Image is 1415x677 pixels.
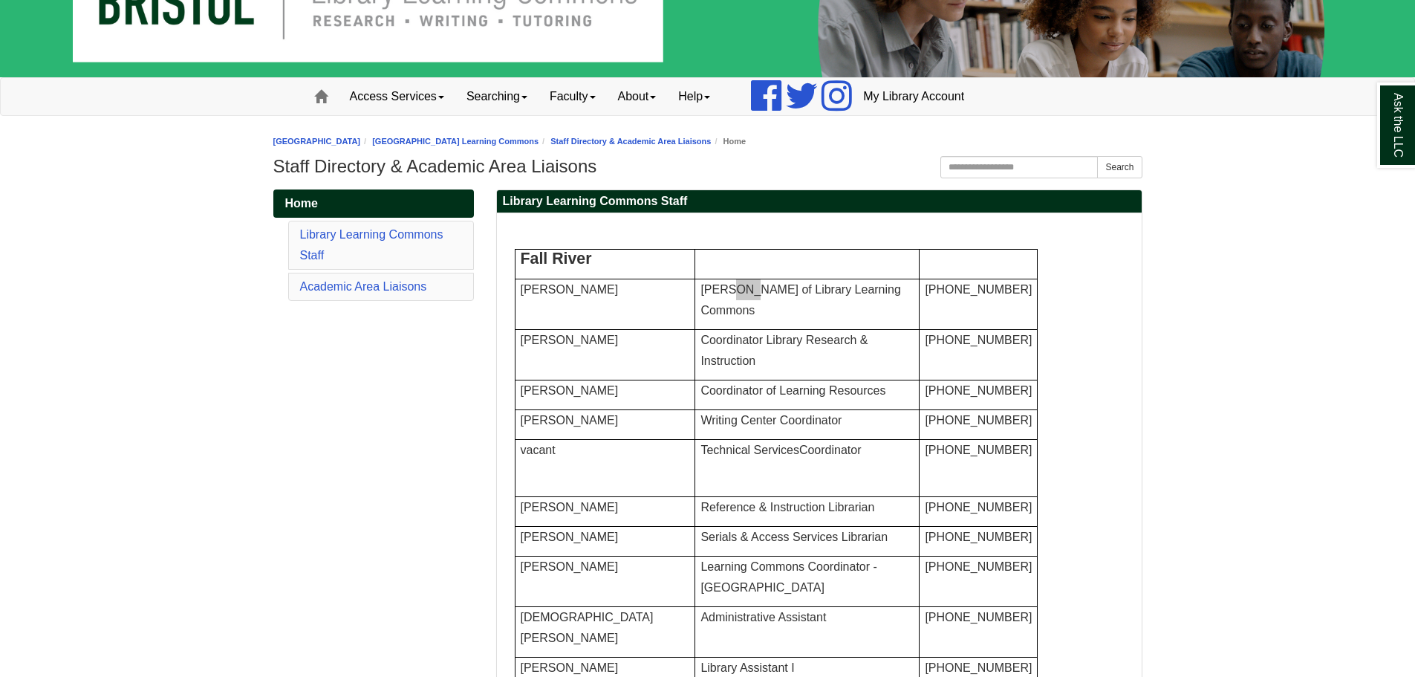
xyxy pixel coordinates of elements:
div: Guide Pages [273,190,474,304]
a: Access Services [339,78,455,115]
span: [PERSON_NAME] [521,661,619,674]
a: [GEOGRAPHIC_DATA] [273,137,361,146]
font: [PERSON_NAME] [521,283,619,296]
span: [PERSON_NAME] [521,531,619,543]
a: Academic Area Liaisons [300,280,427,293]
span: [PHONE_NUMBER] [925,560,1032,573]
span: vacant [521,444,556,456]
span: Writing Center Coordinator [700,414,842,427]
span: Coordinator Library Research & Instruction [700,334,868,367]
span: [PHONE_NUMBER] [925,661,1032,674]
span: Learning Commons Coordinator - [GEOGRAPHIC_DATA] [700,560,876,594]
span: [PHONE_NUMBER] [925,531,1032,543]
a: Help [667,78,721,115]
span: [PERSON_NAME] [521,414,619,427]
span: Serials & Access Services Librarian [700,531,888,543]
a: Faculty [539,78,607,115]
a: About [607,78,668,115]
a: [GEOGRAPHIC_DATA] Learning Commons [372,137,539,146]
nav: breadcrumb [273,135,1142,149]
span: [PHONE_NUMBER] [925,384,1032,397]
a: Searching [455,78,539,115]
span: [PHONE_NUMBER] [925,414,1032,427]
span: [PHONE_NUMBER] [925,283,1032,296]
span: [PHONE_NUMBER] [925,611,1032,623]
span: [PERSON_NAME] [521,334,619,346]
span: Technical Services [700,444,861,456]
a: Staff Directory & Academic Area Liaisons [550,137,711,146]
span: Fall River [521,250,592,268]
a: My Library Account [852,78,975,115]
h1: Staff Directory & Academic Area Liaisons [273,156,1142,177]
span: Administrative Assistant [700,611,826,623]
span: Library Assistant I [700,661,794,674]
span: Home [285,197,318,210]
span: Reference & Instruction Librarian [700,501,874,514]
span: [PHONE_NUMBER] [925,444,1032,456]
a: Home [273,190,474,218]
span: [DEMOGRAPHIC_DATA][PERSON_NAME] [521,611,654,644]
button: Search [1097,156,1142,178]
span: [PERSON_NAME] [521,501,619,514]
span: [PERSON_NAME] [521,384,619,397]
li: Home [711,135,746,149]
a: Library Learning Commons Staff [300,228,443,262]
span: Coordinator [799,444,862,456]
span: [PHONE_NUMBER] [925,334,1032,346]
h2: Library Learning Commons Staff [497,190,1142,213]
span: [PHONE_NUMBER] [925,501,1032,514]
span: [PERSON_NAME] of Library Learning Commons [700,283,900,317]
span: Coordinator of Learning Resources [700,384,885,397]
span: [PERSON_NAME] [521,560,619,573]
